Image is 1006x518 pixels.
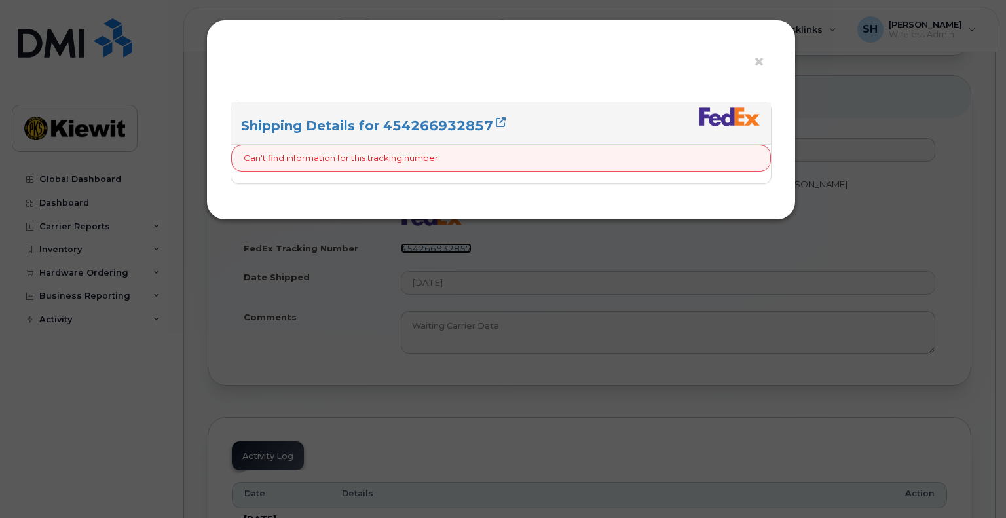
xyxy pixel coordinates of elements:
[949,461,996,508] iframe: Messenger Launcher
[244,152,440,164] p: Can't find information for this tracking number.
[753,50,765,74] span: ×
[698,107,761,126] img: fedex-bc01427081be8802e1fb5a1adb1132915e58a0589d7a9405a0dcbe1127be6add.png
[753,52,772,72] button: ×
[241,118,506,134] a: Shipping Details for 454266932857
